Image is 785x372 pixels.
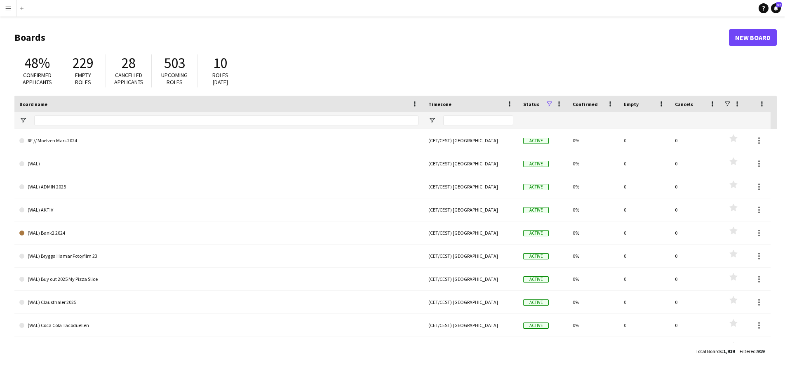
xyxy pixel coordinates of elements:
div: 0 [619,221,670,244]
span: Active [523,138,549,144]
a: New Board [729,29,777,46]
span: Cancels [675,101,693,107]
a: (WAL) ADMIN 2025 [19,175,418,198]
div: (CET/CEST) [GEOGRAPHIC_DATA] [423,198,518,221]
div: 0% [568,198,619,221]
span: Filtered [740,348,756,354]
span: Empty [624,101,639,107]
span: Active [523,230,549,236]
span: Active [523,184,549,190]
div: 0 [619,175,670,198]
span: 229 [73,54,94,72]
div: 0 [619,268,670,290]
div: 0 [670,337,721,360]
span: Confirmed applicants [23,71,52,86]
input: Board name Filter Input [34,115,418,125]
span: 10 [213,54,227,72]
a: (WAL) Clausthaler 2025 [19,291,418,314]
h1: Boards [14,31,729,44]
div: 0 [670,129,721,152]
span: Cancelled applicants [114,71,143,86]
div: (CET/CEST) [GEOGRAPHIC_DATA] [423,221,518,244]
div: 0 [670,175,721,198]
div: 0 [670,291,721,313]
div: 0 [670,268,721,290]
span: Active [523,161,549,167]
button: Open Filter Menu [428,117,436,124]
span: Roles [DATE] [212,71,228,86]
div: 0 [619,152,670,175]
div: 0 [619,245,670,267]
div: 0 [670,198,721,221]
div: 0 [670,152,721,175]
div: (CET/CEST) [GEOGRAPHIC_DATA] [423,175,518,198]
button: Open Filter Menu [19,117,27,124]
div: (CET/CEST) [GEOGRAPHIC_DATA] [423,291,518,313]
div: 0% [568,129,619,152]
div: 0 [619,198,670,221]
div: 0 [670,314,721,337]
div: 0% [568,314,619,337]
div: 0% [568,152,619,175]
a: (WAL) Coca Cola Tacoduellen [19,314,418,337]
span: Active [523,276,549,283]
span: Total Boards [696,348,722,354]
div: 0% [568,245,619,267]
span: Board name [19,101,47,107]
span: Empty roles [75,71,91,86]
div: 0% [568,175,619,198]
span: 28 [122,54,136,72]
span: Timezone [428,101,451,107]
div: (CET/CEST) [GEOGRAPHIC_DATA] [423,268,518,290]
div: 0 [619,314,670,337]
a: (WAL) [19,152,418,175]
div: (CET/CEST) [GEOGRAPHIC_DATA] [423,314,518,337]
div: (CET/CEST) [GEOGRAPHIC_DATA] [423,129,518,152]
div: 0% [568,291,619,313]
div: : [740,343,764,359]
div: 0% [568,221,619,244]
a: (WAL) Buy out 2025 My Pizza Slice [19,268,418,291]
span: Active [523,207,549,213]
span: 919 [757,348,764,354]
span: 37 [776,2,782,7]
span: Upcoming roles [161,71,188,86]
span: Status [523,101,539,107]
input: Timezone Filter Input [443,115,513,125]
div: : [696,343,735,359]
a: (WAL) Bank2 2024 [19,221,418,245]
span: 1,919 [723,348,735,354]
div: (CET/CEST) [GEOGRAPHIC_DATA] [423,152,518,175]
div: 0% [568,268,619,290]
div: 0 [619,129,670,152]
a: (WAL) AKTIV [19,198,418,221]
div: 0 [619,291,670,313]
a: (WAL) Brygga Hamar Foto/film 23 [19,245,418,268]
span: Active [523,253,549,259]
a: RF // Moelven Mars 2024 [19,129,418,152]
span: Active [523,299,549,306]
div: 0 [670,221,721,244]
div: 0 [670,245,721,267]
a: 37 [771,3,781,13]
span: 503 [164,54,185,72]
div: (CET/CEST) [GEOGRAPHIC_DATA] [423,245,518,267]
div: 0 [619,337,670,360]
div: (CET/CEST) [GEOGRAPHIC_DATA] [423,337,518,360]
span: Confirmed [573,101,598,107]
span: 48% [24,54,50,72]
div: 0% [568,337,619,360]
span: Active [523,323,549,329]
a: (WAL) Coca Cola 2023 [19,337,418,360]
